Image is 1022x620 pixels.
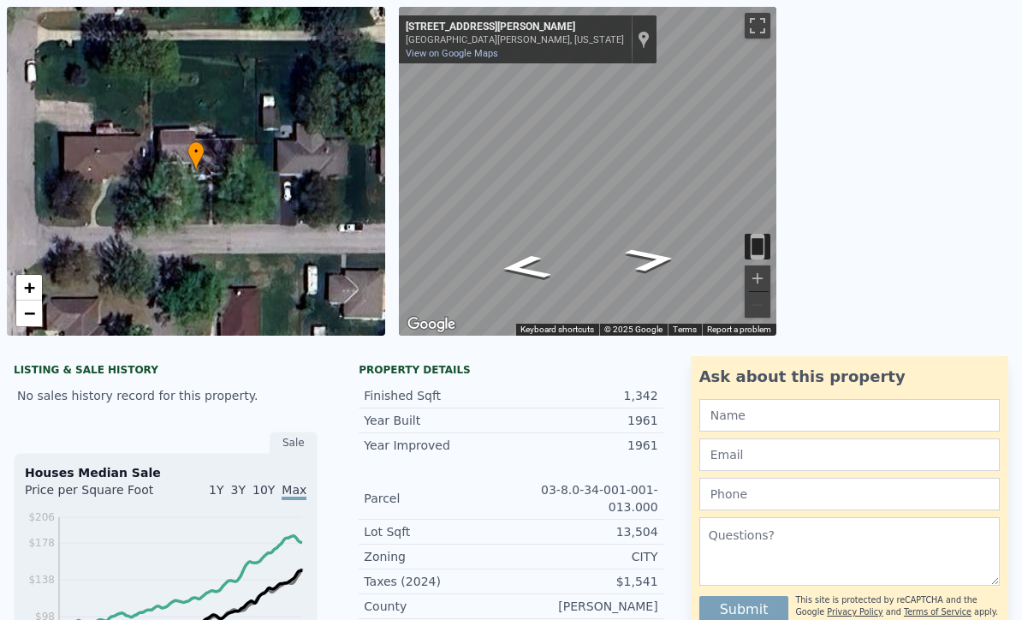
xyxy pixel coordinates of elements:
[603,241,698,278] path: Go East, Nickell Dr
[16,301,42,326] a: Zoom out
[25,464,306,481] div: Houses Median Sale
[364,412,511,429] div: Year Built
[364,598,511,615] div: County
[24,302,35,324] span: −
[745,265,770,291] button: Zoom in
[28,537,55,549] tspan: $178
[364,573,511,590] div: Taxes (2024)
[16,275,42,301] a: Zoom in
[477,249,572,286] path: Go West, Nickell Dr
[699,438,1000,471] input: Email
[399,7,777,336] div: Street View
[364,437,511,454] div: Year Improved
[699,399,1000,432] input: Name
[511,412,658,429] div: 1961
[511,437,658,454] div: 1961
[511,598,658,615] div: [PERSON_NAME]
[904,607,971,617] a: Terms of Service
[28,574,55,586] tspan: $138
[187,141,205,171] div: •
[638,30,650,49] a: Show location on map
[511,548,658,565] div: CITY
[699,365,1000,389] div: Ask about this property
[827,607,882,617] a: Privacy Policy
[699,478,1000,510] input: Phone
[511,481,658,516] div: 03-8.0-34-001-001-013.000
[511,573,658,590] div: $1,541
[511,387,658,404] div: 1,342
[24,277,35,298] span: +
[604,325,663,334] span: © 2025 Google
[745,13,770,39] button: Toggle fullscreen view
[364,387,511,404] div: Finished Sqft
[282,483,306,500] span: Max
[673,325,697,334] a: Terms
[14,380,318,411] div: No sales history record for this property.
[253,483,275,497] span: 10Y
[187,144,205,159] span: •
[14,363,318,380] div: LISTING & SALE HISTORY
[707,325,771,334] a: Report a problem
[25,481,166,509] div: Price per Square Foot
[364,548,511,565] div: Zoning
[364,523,511,540] div: Lot Sqft
[28,511,55,523] tspan: $206
[511,523,658,540] div: 13,504
[520,324,594,336] button: Keyboard shortcuts
[406,21,624,34] div: [STREET_ADDRESS][PERSON_NAME]
[403,313,460,336] a: Open this area in Google Maps (opens a new window)
[209,483,223,497] span: 1Y
[745,292,770,318] button: Zoom out
[406,48,498,59] a: View on Google Maps
[231,483,246,497] span: 3Y
[403,313,460,336] img: Google
[399,7,777,336] div: Map
[359,363,663,377] div: Property details
[270,432,318,454] div: Sale
[406,34,624,45] div: [GEOGRAPHIC_DATA][PERSON_NAME], [US_STATE]
[745,234,770,259] button: Toggle motion tracking
[364,490,511,507] div: Parcel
